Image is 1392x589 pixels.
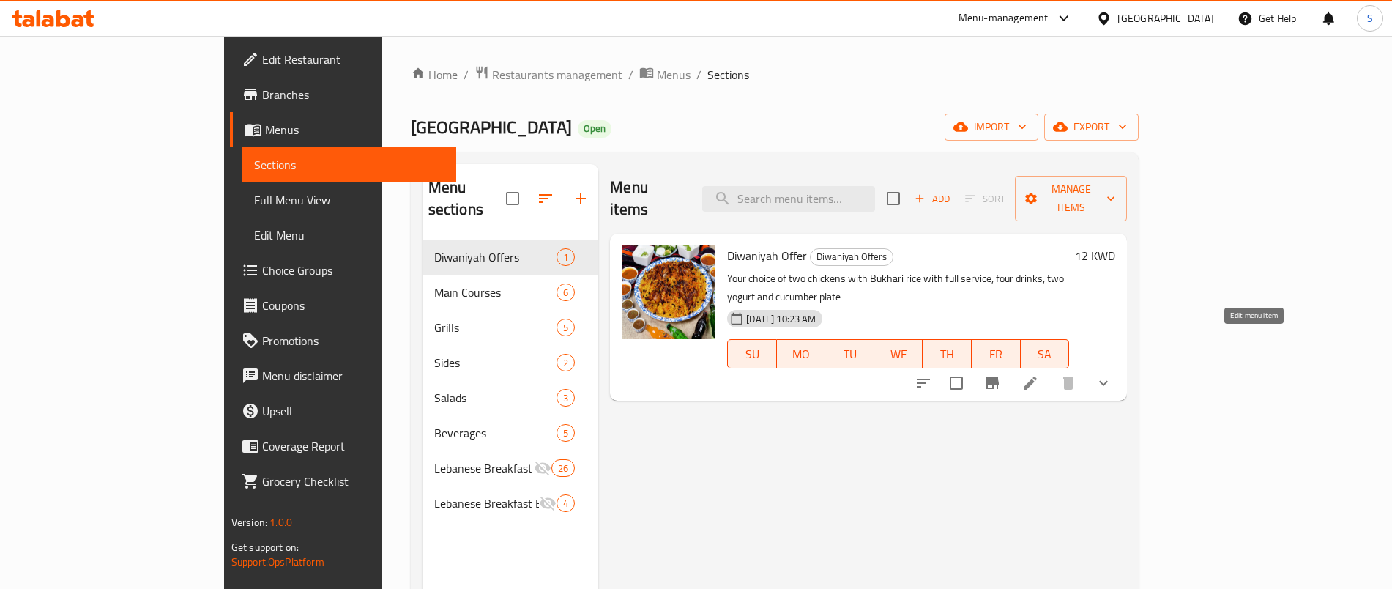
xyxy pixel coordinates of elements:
div: items [557,424,575,442]
div: items [557,319,575,336]
li: / [696,66,701,84]
a: Full Menu View [242,182,456,218]
div: Diwaniyah Offers [810,248,893,266]
button: delete [1051,366,1086,401]
span: 4 [557,497,574,511]
span: Sections [707,66,749,84]
a: Coupons [230,288,456,323]
span: Edit Restaurant [262,51,444,68]
span: Lebanese Breakfast [434,459,534,477]
img: Diwaniyah Offer [622,245,715,339]
button: SU [727,339,776,368]
span: Version: [231,513,267,532]
span: [GEOGRAPHIC_DATA] [411,111,572,144]
h6: 12 KWD [1075,245,1115,266]
div: Open [578,120,611,138]
button: import [945,114,1038,141]
button: export [1044,114,1139,141]
span: Select all sections [497,183,528,214]
span: FR [978,344,1015,365]
div: items [557,494,575,512]
span: Diwaniyah Offers [434,248,557,266]
span: Sides [434,354,557,371]
span: export [1056,118,1127,136]
span: 26 [552,462,574,475]
span: SU [734,344,770,365]
span: Add item [909,188,956,210]
div: Lebanese Breakfast26 [423,451,599,486]
span: Menu disclaimer [262,367,444,385]
span: 6 [557,286,574,300]
span: 1.0.0 [269,513,292,532]
input: search [702,186,875,212]
span: Choice Groups [262,262,444,279]
span: Select to update [941,368,972,399]
a: Menus [230,112,456,147]
span: Diwaniyah Offer [727,245,807,267]
span: Promotions [262,332,444,349]
span: Salads [434,389,557,407]
button: sort-choices [906,366,941,401]
a: Restaurants management [474,65,622,84]
span: Diwaniyah Offers [811,248,893,265]
span: 5 [557,321,574,335]
svg: Inactive section [534,459,551,477]
span: Select section first [956,188,1015,210]
button: Add section [563,181,598,216]
span: [DATE] 10:23 AM [740,312,822,326]
h2: Menu items [610,177,685,221]
span: 2 [557,356,574,370]
a: Choice Groups [230,253,456,288]
button: FR [972,339,1021,368]
a: Promotions [230,323,456,358]
nav: breadcrumb [411,65,1139,84]
nav: Menu sections [423,234,599,527]
span: Restaurants management [492,66,622,84]
span: Select section [878,183,909,214]
a: Sections [242,147,456,182]
span: Coupons [262,297,444,314]
span: Coverage Report [262,437,444,455]
div: items [557,248,575,266]
span: Get support on: [231,538,299,557]
div: items [557,354,575,371]
span: 5 [557,426,574,440]
li: / [464,66,469,84]
span: TU [831,344,868,365]
span: Edit Menu [254,226,444,244]
button: TU [825,339,874,368]
span: Add [912,190,952,207]
span: Full Menu View [254,191,444,209]
div: items [551,459,575,477]
div: Diwaniyah Offers1 [423,240,599,275]
div: Lebanese Breakfast Boxes [434,494,539,512]
div: Main Courses6 [423,275,599,310]
button: show more [1086,366,1121,401]
div: Lebanese Breakfast Boxes4 [423,486,599,521]
button: WE [874,339,923,368]
span: 3 [557,391,574,405]
a: Upsell [230,393,456,429]
div: items [557,389,575,407]
div: Beverages5 [423,415,599,451]
span: Manage items [1027,180,1115,217]
span: Sort sections [528,181,563,216]
span: Branches [262,86,444,103]
div: Salads3 [423,380,599,415]
span: Grills [434,319,557,336]
a: Support.OpsPlatform [231,552,324,571]
span: import [956,118,1027,136]
a: Edit Menu [242,218,456,253]
button: Add [909,188,956,210]
div: Grills5 [423,310,599,345]
svg: Inactive section [539,494,557,512]
div: Sides2 [423,345,599,380]
a: Branches [230,77,456,112]
span: Main Courses [434,284,557,301]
